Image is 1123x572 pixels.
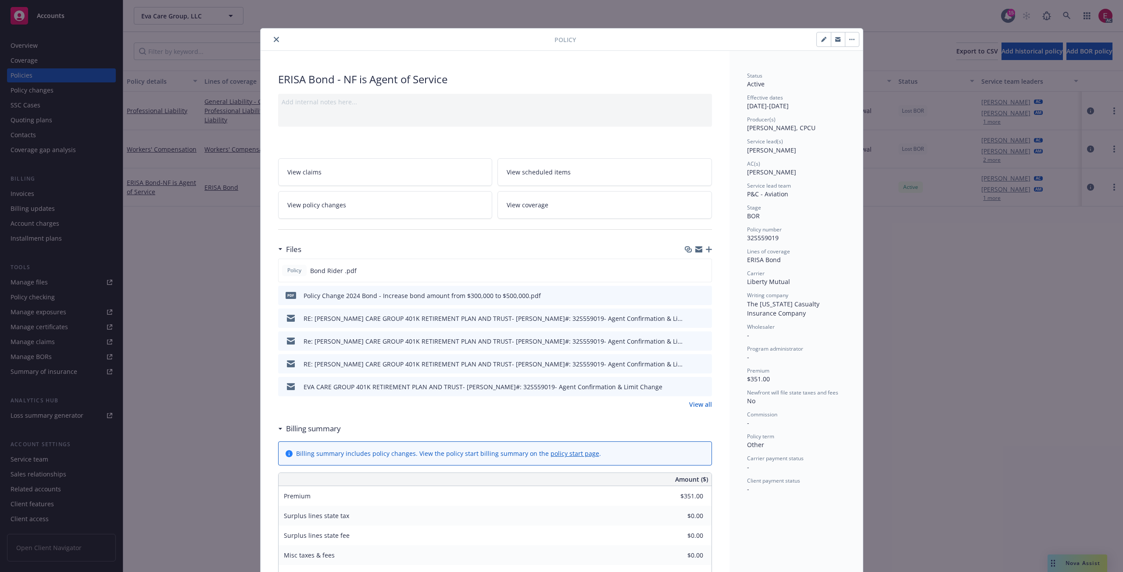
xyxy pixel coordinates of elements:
span: Premium [284,492,311,500]
div: Files [278,244,301,255]
span: Effective dates [747,94,783,101]
span: Policy term [747,433,774,440]
a: View all [689,400,712,409]
span: Service lead team [747,182,791,189]
button: preview file [701,359,708,369]
button: download file [687,291,694,300]
span: Other [747,441,764,449]
div: RE: [PERSON_NAME] CARE GROUP 401K RETIREMENT PLAN AND TRUST- [PERSON_NAME]#: 32S559019- Agent Con... [304,314,683,323]
span: The [US_STATE] Casualty Insurance Company [747,300,821,317]
div: Policy Change 2024 Bond - Increase bond amount from $300,000 to $500,000.pdf [304,291,541,300]
span: Producer(s) [747,116,776,123]
div: Billing summary [278,423,341,434]
span: - [747,485,749,493]
span: Bond Rider .pdf [310,266,357,275]
span: Status [747,72,762,79]
div: [DATE] - [DATE] [747,94,845,110]
button: close [271,34,282,45]
span: Misc taxes & fees [284,551,335,559]
span: Commission [747,411,777,418]
span: 32S559019 [747,234,779,242]
span: P&C - Aviation [747,190,788,198]
span: View claims [287,167,322,177]
span: AC(s) [747,160,760,167]
span: Program administrator [747,345,803,352]
span: Policy number [747,226,782,233]
span: [PERSON_NAME], CPCU [747,124,815,132]
span: pdf [286,292,296,298]
button: download file [687,314,694,323]
h3: Billing summary [286,423,341,434]
div: RE: [PERSON_NAME] CARE GROUP 401K RETIREMENT PLAN AND TRUST- [PERSON_NAME]#: 32S559019- Agent Con... [304,359,683,369]
a: policy start page [551,449,599,458]
button: preview file [701,337,708,346]
a: View policy changes [278,191,493,219]
span: - [747,353,749,361]
span: View coverage [507,200,548,210]
span: Writing company [747,291,788,299]
span: Amount ($) [675,475,708,484]
span: Stage [747,204,761,211]
a: View claims [278,158,493,186]
button: download file [687,382,694,391]
a: View coverage [497,191,712,219]
div: ERISA Bond - NF is Agent of Service [278,72,712,87]
a: View scheduled items [497,158,712,186]
div: Billing summary includes policy changes. View the policy start billing summary on the . [296,449,601,458]
span: [PERSON_NAME] [747,168,796,176]
span: $351.00 [747,375,770,383]
span: Policy [554,35,576,44]
span: - [747,331,749,339]
input: 0.00 [651,490,708,503]
span: Surplus lines state tax [284,512,349,520]
span: Liberty Mutual [747,277,790,286]
span: No [747,397,755,405]
button: download file [687,359,694,369]
span: Premium [747,367,769,374]
span: Carrier payment status [747,455,804,462]
button: download file [686,266,693,275]
button: preview file [701,314,708,323]
span: [PERSON_NAME] [747,146,796,154]
span: Surplus lines state fee [284,531,350,540]
span: View scheduled items [507,167,571,177]
div: Add internal notes here... [282,97,708,107]
button: preview file [700,266,708,275]
span: - [747,419,749,427]
input: 0.00 [651,509,708,522]
span: Active [747,80,765,88]
span: View policy changes [287,200,346,210]
div: ERISA Bond [747,255,845,264]
span: Newfront will file state taxes and fees [747,389,838,396]
button: download file [687,337,694,346]
span: Carrier [747,270,765,277]
div: EVA CARE GROUP 401K RETIREMENT PLAN AND TRUST- [PERSON_NAME]#: 32S559019- Agent Confirmation & Li... [304,382,662,391]
button: preview file [701,291,708,300]
span: Lines of coverage [747,248,790,255]
span: Service lead(s) [747,138,783,145]
input: 0.00 [651,529,708,542]
span: BOR [747,212,760,220]
span: - [747,463,749,471]
span: Client payment status [747,477,800,484]
div: Re: [PERSON_NAME] CARE GROUP 401K RETIREMENT PLAN AND TRUST- [PERSON_NAME]#: 32S559019- Agent Con... [304,337,683,346]
button: preview file [701,382,708,391]
span: Policy [286,266,303,274]
span: Wholesaler [747,323,775,330]
input: 0.00 [651,549,708,562]
h3: Files [286,244,301,255]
